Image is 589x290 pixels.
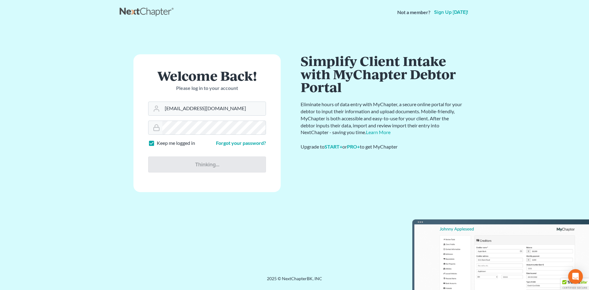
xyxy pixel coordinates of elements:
h1: Simplify Client Intake with MyChapter Debtor Portal [301,54,463,94]
div: 2025 © NextChapterBK, INC [120,276,469,287]
a: Forgot your password? [216,140,266,146]
label: Keep me logged in [157,140,195,147]
input: Email Address [162,102,266,115]
p: Please log in to your account [148,85,266,92]
div: Upgrade to or to get MyChapter [301,143,463,150]
h1: Welcome Back! [148,69,266,82]
a: Learn More [366,129,391,135]
a: PRO+ [347,144,360,149]
p: Eliminate hours of data entry with MyChapter, a secure online portal for your debtor to input the... [301,101,463,136]
a: START+ [325,144,342,149]
input: Thinking... [148,157,266,172]
div: TrustedSite Certified [561,278,589,290]
strong: Not a member? [397,9,430,16]
div: Open Intercom Messenger [568,269,583,284]
a: Sign up [DATE]! [433,10,469,15]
